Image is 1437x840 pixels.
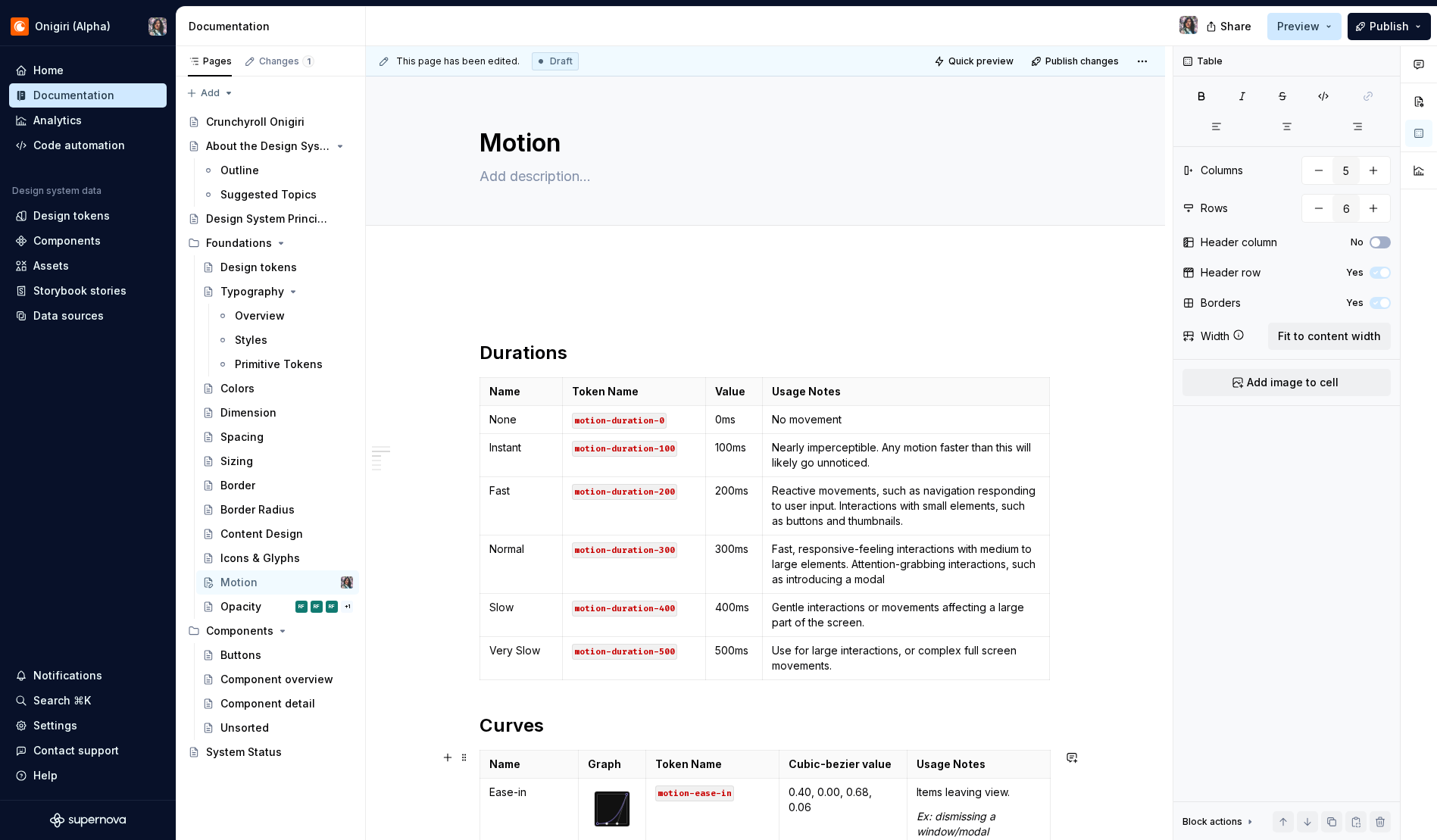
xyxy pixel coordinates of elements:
p: Ease-in [489,785,570,800]
label: No [1351,236,1364,248]
p: Use for large interactions, or complex full screen movements. [772,643,1039,673]
img: Susan Lin [148,17,167,36]
div: Design tokens [220,260,297,275]
div: Styles [235,333,267,348]
div: About the Design System [206,139,331,154]
a: Typography [196,279,359,304]
a: Spacing [196,425,359,449]
div: Storybook stories [33,283,127,298]
p: Graph [588,757,636,772]
p: Instant [489,440,554,455]
button: Publish [1348,13,1431,40]
div: RF [329,599,335,614]
span: Fit to content width [1278,329,1381,344]
p: Nearly imperceptible. Any motion faster than this will likely go unnoticed. [772,440,1039,470]
code: motion-duration-500 [572,644,677,660]
p: Usage Notes [772,384,1039,399]
svg: Supernova Logo [50,813,126,828]
img: Susan Lin [341,576,353,589]
p: Gentle interactions or movements affecting a large part of the screen. [772,600,1039,630]
div: Header column [1201,235,1277,250]
div: Border [220,478,255,493]
div: Data sources [33,308,104,323]
button: Add image to cell [1182,369,1391,396]
p: Items leaving view. [917,785,1041,800]
a: Storybook stories [9,279,167,303]
p: None [489,412,554,427]
a: Components [9,229,167,253]
p: Very Slow [489,643,554,658]
div: Rows [1201,201,1228,216]
a: System Status [182,740,359,764]
code: motion-ease-in [655,785,734,801]
a: Assets [9,254,167,278]
a: Styles [211,328,359,352]
div: Foundations [206,236,272,251]
p: Value [715,384,753,399]
p: Token Name [655,757,770,772]
a: OpacityRFRFRF+1 [196,595,359,619]
div: Spacing [220,429,264,445]
button: Search ⌘K [9,689,167,713]
a: Outline [196,158,359,183]
button: Help [9,763,167,788]
span: Share [1220,19,1251,34]
div: Component overview [220,672,333,687]
a: Home [9,58,167,83]
div: Design System Principles [206,211,331,226]
div: Code automation [33,138,125,153]
div: Border Radius [220,502,295,517]
a: Component detail [196,692,359,716]
div: Page tree [182,110,359,764]
a: Design System Principles [182,207,359,231]
label: Yes [1346,267,1364,279]
span: Publish [1370,19,1409,34]
span: Add [201,87,220,99]
a: About the Design System [182,134,359,158]
a: Design tokens [9,204,167,228]
div: Search ⌘K [33,693,91,708]
a: Dimension [196,401,359,425]
p: Cubic-bezier value [789,757,898,772]
div: Buttons [220,648,261,663]
div: Settings [33,718,77,733]
p: 400ms [715,600,753,615]
label: Yes [1346,297,1364,309]
div: Primitive Tokens [235,357,323,372]
div: Notifications [33,668,102,683]
a: Documentation [9,83,167,108]
em: Ex: dismissing a window/modal [917,810,998,838]
a: MotionSusan Lin [196,570,359,595]
code: motion-duration-0 [572,413,667,429]
code: motion-duration-200 [572,484,677,500]
code: motion-duration-400 [572,601,677,617]
p: 200ms [715,483,753,498]
div: Header row [1201,265,1260,280]
p: 0ms [715,412,753,427]
a: Crunchyroll Onigiri [182,110,359,134]
a: Unsorted [196,716,359,740]
p: 300ms [715,542,753,557]
img: 25dd04c0-9bb6-47b6-936d-a9571240c086.png [11,17,29,36]
p: Token Name [572,384,696,399]
div: Icons & Glyphs [220,551,300,566]
div: Colors [220,381,255,396]
div: Foundations [182,231,359,255]
div: Borders [1201,295,1241,311]
p: No movement [772,412,1039,427]
code: motion-duration-100 [572,441,677,457]
div: Component detail [220,696,315,711]
p: 500ms [715,643,753,658]
a: Colors [196,376,359,401]
a: Overview [211,304,359,328]
span: Publish changes [1045,55,1119,67]
div: Crunchyroll Onigiri [206,114,305,130]
div: Changes [259,55,314,67]
a: Settings [9,714,167,738]
code: motion-duration-300 [572,542,677,558]
a: Analytics [9,108,167,133]
button: Publish changes [1026,51,1126,72]
a: Border [196,473,359,498]
div: Typography [220,284,284,299]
